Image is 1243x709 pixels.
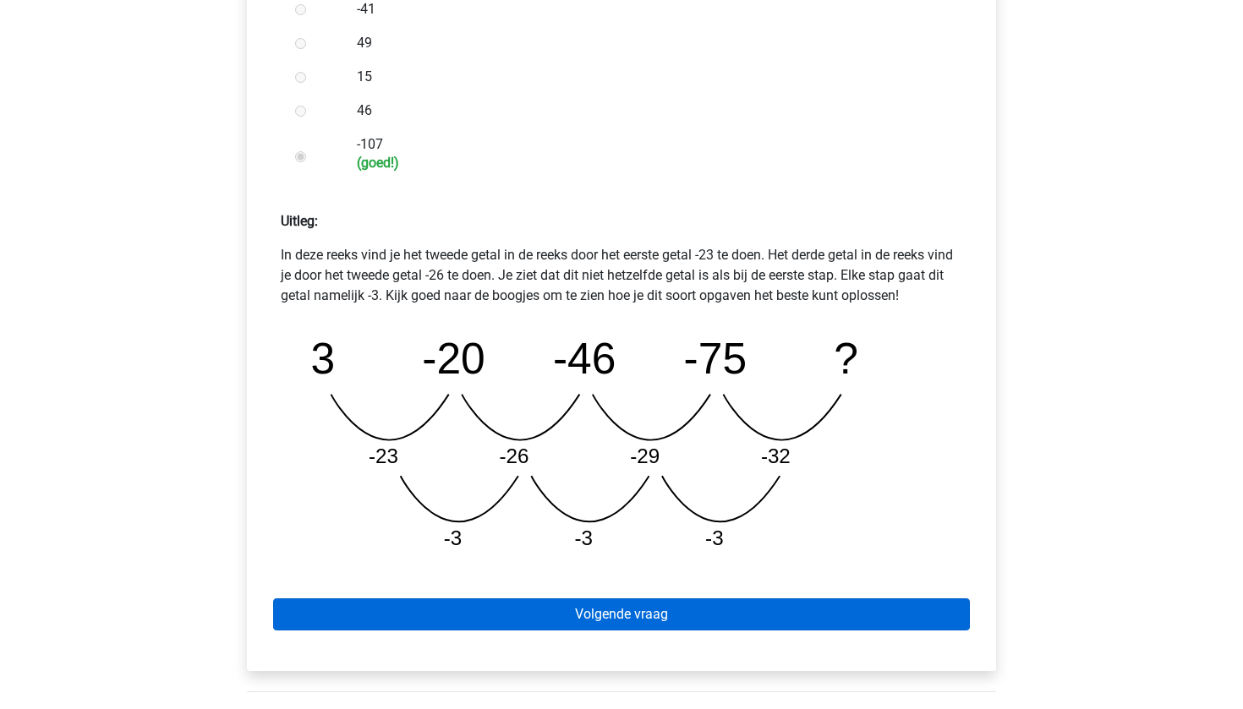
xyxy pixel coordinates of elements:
[357,101,942,121] label: 46
[631,444,660,467] tspan: -29
[684,334,747,383] tspan: -75
[500,444,529,467] tspan: -26
[422,334,485,383] tspan: -20
[835,334,859,383] tspan: ?
[357,33,942,53] label: 49
[369,444,398,467] tspan: -23
[706,526,725,549] tspan: -3
[357,134,942,171] label: -107
[761,444,791,467] tspan: -32
[357,155,942,171] h6: (goed!)
[311,334,336,383] tspan: 3
[273,598,970,630] a: Volgende vraag
[281,245,962,306] p: In deze reeks vind je het tweede getal in de reeks door het eerste getal -23 te doen. Het derde g...
[281,213,318,229] strong: Uitleg:
[444,526,463,549] tspan: -3
[553,334,616,383] tspan: -46
[575,526,594,549] tspan: -3
[357,67,942,87] label: 15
